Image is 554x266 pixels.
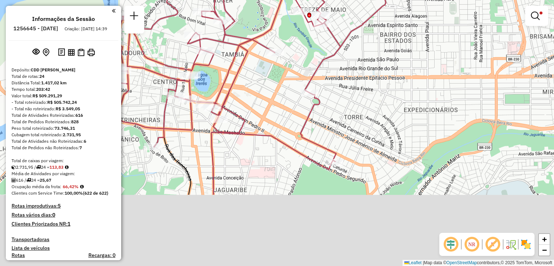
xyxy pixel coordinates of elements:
div: 616 / 24 = [12,177,115,183]
span: | [423,260,424,265]
div: Criação: [DATE] 14:39 [62,26,110,32]
strong: 113,83 [49,164,63,170]
div: - Total roteirizado: [12,99,115,106]
div: - Total não roteirizado: [12,106,115,112]
strong: 7 [79,145,82,150]
button: Centralizar mapa no depósito ou ponto de apoio [41,47,51,58]
div: Map data © contributors,© 2025 TomTom, Microsoft [403,260,554,266]
h4: Clientes Priorizados NR: [12,221,115,227]
button: Logs desbloquear sessão [57,47,66,58]
div: Média de Atividades por viagem: [12,170,115,177]
strong: 73.746,31 [54,125,75,131]
a: Exibir filtros [528,9,545,23]
i: Total de rotas [36,165,41,169]
a: OpenStreetMap [447,260,477,265]
strong: 1.417,02 km [41,80,67,85]
strong: 828 [71,119,79,124]
h4: Rotas improdutivas: [12,203,115,209]
strong: (622 de 622) [83,190,108,196]
strong: 2.731,95 [63,132,81,137]
i: Total de rotas [26,178,31,182]
strong: 24 [39,74,44,79]
a: Zoom in [539,234,550,245]
strong: 6 [84,138,86,144]
i: Cubagem total roteirizado [12,165,16,169]
button: Visualizar Romaneio [76,47,86,58]
i: Meta Caixas/viagem: 146,45 Diferença: -32,62 [65,165,69,169]
div: Depósito: [12,67,115,73]
strong: R$ 505.742,24 [47,99,77,105]
span: + [542,235,547,244]
img: Exibir/Ocultar setores [520,239,532,250]
em: Média calculada utilizando a maior ocupação (%Peso ou %Cubagem) de cada rota da sessão. Rotas cro... [80,185,84,189]
div: Peso total roteirizado: [12,125,115,132]
strong: 616 [75,112,83,118]
strong: 25,67 [40,177,51,183]
span: Ocupação média da frota: [12,184,61,189]
span: − [542,245,547,254]
a: Nova sessão e pesquisa [127,9,141,25]
strong: R$ 3.549,05 [56,106,80,111]
span: Ocultar NR [463,236,480,253]
div: Total de caixas por viagem: [12,158,115,164]
h4: Rotas vários dias: [12,212,115,218]
strong: 203:42 [36,87,50,92]
h6: 1256645 - [DATE] [13,25,58,32]
strong: 0 [52,212,55,218]
div: Total de Atividades não Roteirizadas: [12,138,115,145]
span: Clientes com Service Time: [12,190,65,196]
strong: 100,00% [65,190,83,196]
span: Exibir rótulo [484,236,501,253]
a: Rotas [12,252,25,258]
span: Filtro Ativo [540,12,542,14]
strong: CDD [PERSON_NAME] [31,67,75,72]
a: Clique aqui para minimizar o painel [112,6,115,15]
div: Total de Atividades Roteirizadas: [12,112,115,119]
img: Fluxo de ruas [505,239,516,250]
h4: Recargas: 0 [88,252,115,258]
div: Cubagem total roteirizado: [12,132,115,138]
h4: Informações da Sessão [32,15,95,22]
div: Total de rotas: [12,73,115,80]
button: Imprimir Rotas [86,47,96,58]
div: Tempo total: [12,86,115,93]
h4: Transportadoras [12,236,115,243]
button: Exibir sessão original [31,46,41,58]
div: 2.731,95 / 24 = [12,164,115,170]
div: Total de Pedidos Roteirizados: [12,119,115,125]
button: Visualizar relatório de Roteirização [66,47,76,57]
strong: 66,42% [63,184,79,189]
i: Total de Atividades [12,178,16,182]
h4: Lista de veículos [12,245,115,251]
a: Leaflet [404,260,422,265]
strong: R$ 509.291,29 [32,93,62,98]
div: Distância Total: [12,80,115,86]
div: Valor total: [12,93,115,99]
a: Zoom out [539,245,550,256]
span: Ocultar deslocamento [442,236,460,253]
strong: 1 [67,221,70,227]
strong: 5 [58,203,61,209]
div: Total de Pedidos não Roteirizados: [12,145,115,151]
